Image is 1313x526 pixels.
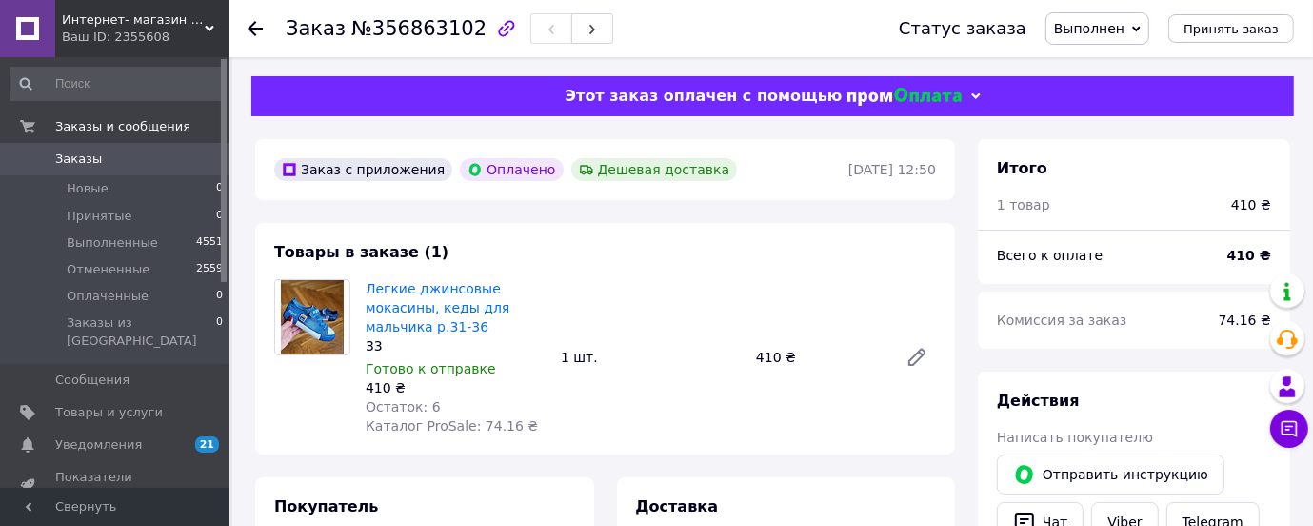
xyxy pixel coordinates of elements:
span: Комиссия за заказ [997,313,1127,328]
span: Новые [67,180,109,197]
div: Оплачено [460,158,563,181]
span: Сообщения [55,372,129,389]
input: Поиск [10,67,225,101]
span: Заказ [286,17,346,40]
span: Интернет- магазин "TopMir" качественная детская обувь для всех [62,11,205,29]
div: 410 ₴ [1231,195,1271,214]
span: Показатели работы компании [55,469,176,503]
div: 410 ₴ [366,378,546,397]
span: Этот заказ оплачен с помощью [565,87,842,105]
div: Дешевая доставка [571,158,738,181]
button: Отправить инструкцию [997,455,1224,495]
span: 0 [216,314,223,349]
span: Товары в заказе (1) [274,243,448,261]
span: 74.16 ₴ [1219,313,1271,328]
span: Принятые [67,208,132,225]
span: 2559 [196,261,223,278]
div: Ваш ID: 2355608 [62,29,229,46]
span: Написать покупателю [997,430,1153,445]
img: evopay logo [847,88,962,106]
a: Легкие джинсовые мокасины, кеды для мальчика р.31-36 [366,281,509,334]
button: Чат с покупателем [1270,410,1308,448]
span: 0 [216,288,223,305]
div: Заказ с приложения [274,158,452,181]
span: Действия [997,392,1080,410]
span: 21 [195,436,219,453]
button: Принять заказ [1168,14,1294,43]
span: Принять заказ [1184,22,1279,36]
span: 1 товар [997,197,1050,212]
span: Выполненные [67,234,158,252]
span: Заказы [55,151,102,168]
span: Остаток: 6 [366,399,441,415]
span: Всего к оплате [997,248,1103,263]
div: 410 ₴ [748,344,890,371]
span: Выполнен [1054,21,1124,36]
span: Товары и услуги [55,404,163,421]
div: 1 шт. [553,344,748,371]
span: Оплаченные [67,288,149,305]
span: Уведомления [55,436,142,454]
span: Отмененные [67,261,149,278]
span: Итого [997,159,1047,177]
div: Статус заказа [899,19,1026,38]
span: №356863102 [351,17,487,40]
span: 4551 [196,234,223,252]
b: 410 ₴ [1227,248,1271,263]
span: Каталог ProSale: 74.16 ₴ [366,418,538,434]
img: Легкие джинсовые мокасины, кеды для мальчика р.31-36 [281,280,345,354]
time: [DATE] 12:50 [848,162,936,177]
span: Заказы и сообщения [55,118,190,135]
span: Доставка [636,497,719,516]
span: 0 [216,180,223,197]
span: Покупатель [274,497,378,516]
span: Готово к отправке [366,361,496,376]
div: Вернуться назад [248,19,263,38]
a: Редактировать [898,338,936,376]
span: Заказы из [GEOGRAPHIC_DATA] [67,314,216,349]
div: 33 [366,336,546,355]
span: 0 [216,208,223,225]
